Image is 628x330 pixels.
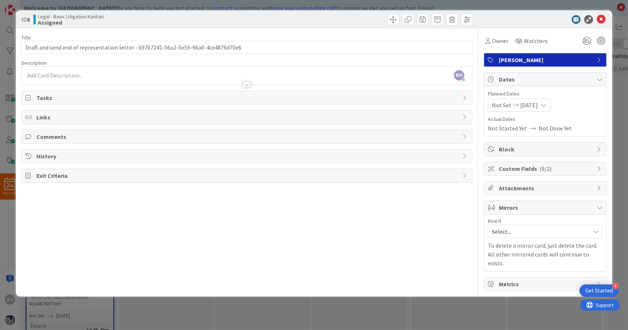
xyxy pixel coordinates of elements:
span: Select... [492,226,586,237]
span: Attachments [499,184,593,193]
span: ( 0/2 ) [539,165,551,172]
span: [PERSON_NAME] [499,55,593,64]
span: Mirrors [499,203,593,212]
label: Title [21,34,31,41]
span: Board [488,218,501,223]
span: Metrics [499,280,593,288]
span: Not Set [492,101,511,110]
span: Not Done Yet [539,124,572,133]
span: Tasks [36,93,459,102]
div: Get Started [585,287,613,294]
span: [DATE] [520,101,538,110]
span: Description [21,60,47,66]
span: Legal - Basic Litigation Kanban [38,14,104,19]
span: History [36,152,459,161]
span: Planned Dates [488,90,603,98]
span: Links [36,113,459,122]
span: Support [15,1,33,10]
b: 8 [27,16,30,23]
span: ID [21,15,30,24]
input: type card name here... [21,41,473,54]
span: Exit Criteria [36,171,459,180]
span: Owner [492,36,508,45]
span: Custom Fields [499,164,593,173]
span: Actual Dates [488,115,603,123]
span: Comments [36,132,459,141]
span: Watchers [524,36,548,45]
span: Not Started Yet [488,124,527,133]
p: To delete a mirror card, just delete the card. All other mirrored cards will continue to exists. [488,241,603,268]
b: Assigned [38,19,104,25]
span: Block [499,145,593,154]
span: Dates [499,75,593,84]
div: 4 [612,283,619,289]
span: BH [454,70,464,80]
div: Open Get Started checklist, remaining modules: 4 [579,284,619,297]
